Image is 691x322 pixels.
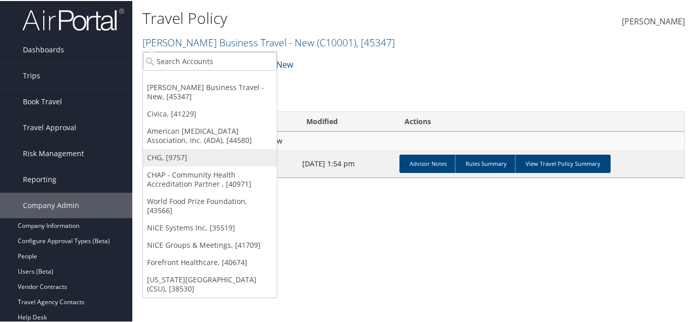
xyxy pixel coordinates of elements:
h1: Travel Policy [142,7,504,28]
td: [DATE] 1:54 pm [297,149,395,177]
span: [PERSON_NAME] [622,15,685,26]
span: Travel Approval [23,114,76,139]
a: Rules Summary [455,154,517,172]
span: Reporting [23,166,56,191]
a: NICE Groups & Meetings, [41709] [143,236,277,253]
th: Modified: activate to sort column descending [297,111,395,131]
th: Actions [395,111,684,131]
span: ( C10001 ) [317,35,356,48]
a: CHG, [9757] [143,148,277,165]
a: CHAP - Community Health Accreditation Partner , [40971] [143,165,277,192]
a: NICE Systems Inc, [35519] [143,218,277,236]
a: [PERSON_NAME] Business Travel - New, [45347] [143,78,277,104]
span: Trips [23,62,40,87]
a: [PERSON_NAME] Business Travel - New [142,35,395,48]
span: Book Travel [23,88,62,113]
span: Dashboards [23,36,64,62]
input: Search Accounts [143,51,277,70]
a: Forefront Healthcare, [40674] [143,253,277,270]
a: [PERSON_NAME] [622,5,685,37]
a: Advisor Notes [399,154,457,172]
td: [PERSON_NAME] Business Travel - New [143,131,684,149]
a: Civica, [41229] [143,104,277,122]
a: World Food Prize Foundation, [43566] [143,192,277,218]
span: Risk Management [23,140,84,165]
a: [US_STATE][GEOGRAPHIC_DATA] (CSU), [38530] [143,270,277,297]
img: airportal-logo.png [22,7,124,31]
span: , [ 45347 ] [356,35,395,48]
a: American [MEDICAL_DATA] Association, Inc. (ADA), [44580] [143,122,277,148]
a: View Travel Policy Summary [515,154,611,172]
span: Company Admin [23,192,79,217]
